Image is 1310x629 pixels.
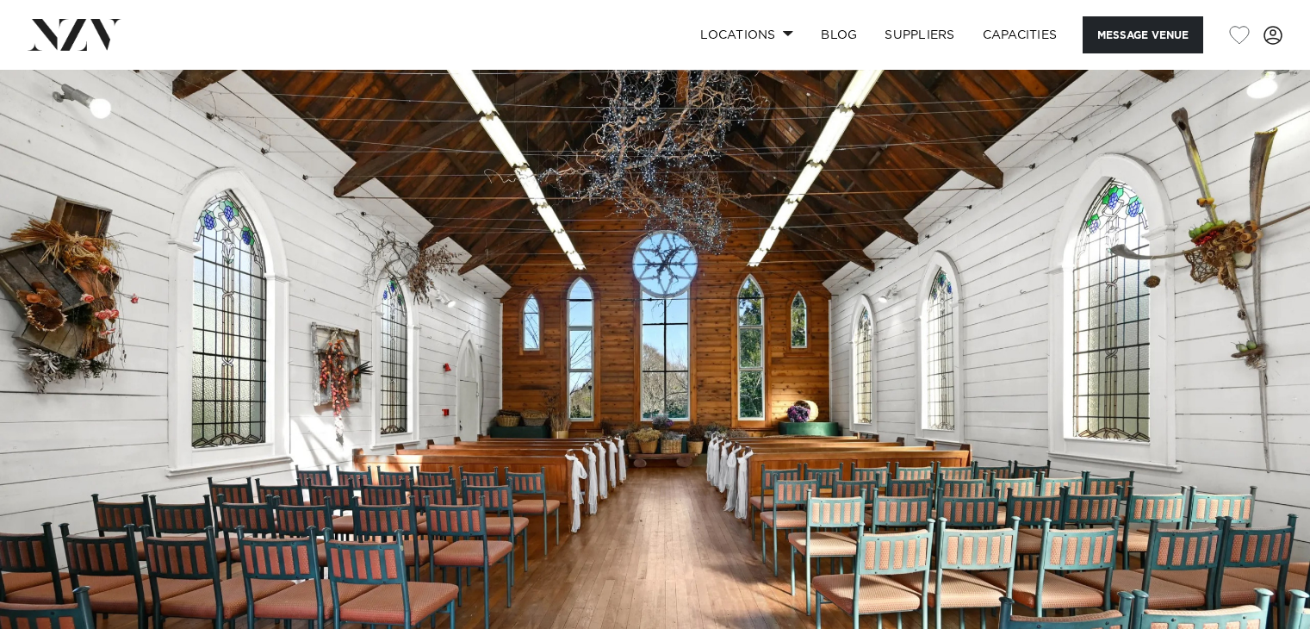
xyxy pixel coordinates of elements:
[1083,16,1203,53] button: Message Venue
[807,16,871,53] a: BLOG
[28,19,121,50] img: nzv-logo.png
[871,16,968,53] a: SUPPLIERS
[969,16,1071,53] a: Capacities
[686,16,807,53] a: Locations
